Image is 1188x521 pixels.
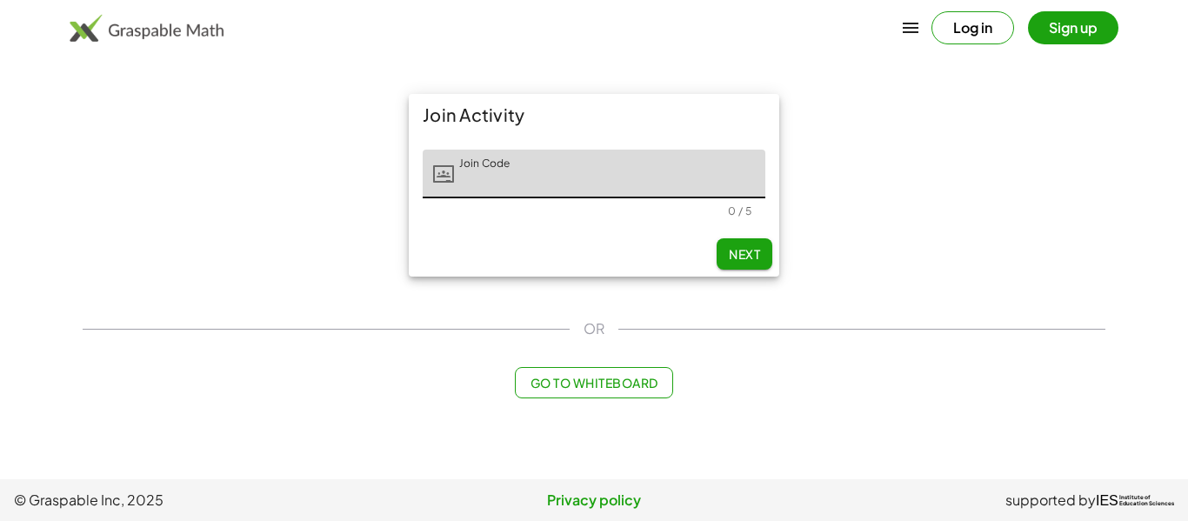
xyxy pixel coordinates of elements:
[1096,490,1174,511] a: IESInstitute ofEducation Sciences
[409,94,779,136] div: Join Activity
[584,318,604,339] span: OR
[401,490,788,511] a: Privacy policy
[717,238,772,270] button: Next
[1096,492,1118,509] span: IES
[14,490,401,511] span: © Graspable Inc, 2025
[1119,495,1174,507] span: Institute of Education Sciences
[1005,490,1096,511] span: supported by
[1028,11,1118,44] button: Sign up
[729,246,760,262] span: Next
[931,11,1014,44] button: Log in
[515,367,672,398] button: Go to Whiteboard
[728,204,751,217] div: 0 / 5
[530,375,657,391] span: Go to Whiteboard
